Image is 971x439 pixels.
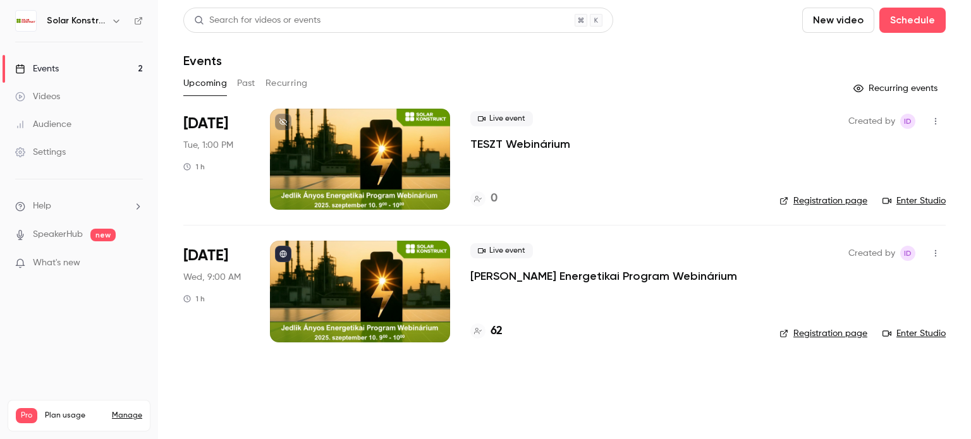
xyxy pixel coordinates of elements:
a: Registration page [779,327,867,340]
a: 0 [470,190,498,207]
a: Registration page [779,195,867,207]
span: Istvan Dobo [900,246,915,261]
a: Enter Studio [882,195,946,207]
div: Events [15,63,59,75]
button: Schedule [879,8,946,33]
span: [DATE] [183,114,228,134]
div: Settings [15,146,66,159]
a: Enter Studio [882,327,946,340]
span: Wed, 9:00 AM [183,271,241,284]
a: 62 [470,323,503,340]
button: New video [802,8,874,33]
h1: Events [183,53,222,68]
div: 1 h [183,162,205,172]
a: SpeakerHub [33,228,83,241]
img: Solar Konstrukt Kft. [16,11,36,31]
li: help-dropdown-opener [15,200,143,213]
button: Recurring events [848,78,946,99]
div: Sep 2 Tue, 1:00 PM (Europe/Budapest) [183,109,250,210]
span: Help [33,200,51,213]
span: Live event [470,243,533,258]
span: Pro [16,408,37,423]
span: Live event [470,111,533,126]
h4: 0 [491,190,498,207]
div: Sep 10 Wed, 9:00 AM (Europe/Budapest) [183,241,250,342]
div: Audience [15,118,71,131]
span: new [90,229,116,241]
span: Created by [848,114,895,129]
button: Recurring [266,73,308,93]
span: Created by [848,246,895,261]
span: ID [904,246,912,261]
h4: 62 [491,323,503,340]
span: ID [904,114,912,129]
a: TESZT Webinárium [470,136,570,152]
div: Videos [15,90,60,103]
div: Search for videos or events [194,14,321,27]
button: Past [237,73,255,93]
button: Upcoming [183,73,227,93]
a: Manage [112,411,142,421]
div: 1 h [183,294,205,304]
a: [PERSON_NAME] Energetikai Program Webinárium [470,268,737,284]
span: Plan usage [45,411,104,421]
span: What's new [33,256,80,270]
span: Tue, 1:00 PM [183,139,233,152]
span: [DATE] [183,246,228,266]
h6: Solar Konstrukt Kft. [47,15,106,27]
span: Istvan Dobo [900,114,915,129]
